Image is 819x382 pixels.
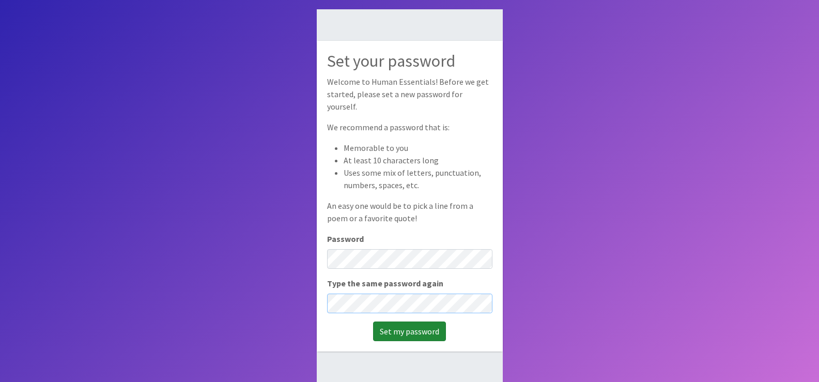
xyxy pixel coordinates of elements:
[327,51,492,71] h2: Set your password
[344,166,492,191] li: Uses some mix of letters, punctuation, numbers, spaces, etc.
[327,75,492,113] p: Welcome to Human Essentials! Before we get started, please set a new password for yourself.
[327,233,364,245] label: Password
[344,142,492,154] li: Memorable to you
[327,121,492,133] p: We recommend a password that is:
[373,322,446,341] input: Set my password
[327,277,443,289] label: Type the same password again
[327,200,492,224] p: An easy one would be to pick a line from a poem or a favorite quote!
[344,154,492,166] li: At least 10 characters long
